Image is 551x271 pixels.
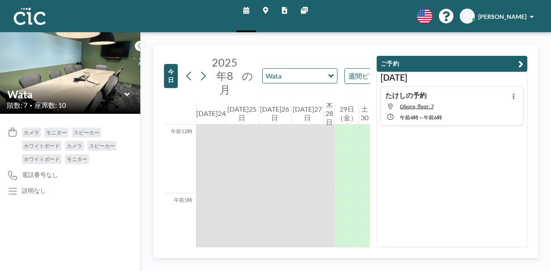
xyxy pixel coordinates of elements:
[212,56,238,96] font: 2025年8月
[345,69,419,83] div: オプションを検索
[14,8,46,25] img: 組織ロゴ
[418,114,424,121] font: ～
[385,91,427,99] font: たけしの予約
[242,69,253,82] font: の
[22,187,46,194] font: 説明なし
[196,109,226,117] font: [DATE]24
[381,72,407,82] font: [DATE]
[168,68,174,83] font: 今日
[24,156,60,162] font: ホワイトボード
[400,114,418,121] font: 午前4時
[293,105,322,122] font: [DATE]27日
[325,100,333,126] font: 木28日
[34,101,66,109] font: 座席数: 10
[89,143,115,149] font: スピーカー
[348,72,383,80] font: 週間ビュー
[381,60,399,67] font: ご予約
[30,103,32,108] font: •
[67,143,82,149] font: カメラ
[171,128,192,134] font: 午前12時
[24,129,39,136] font: カメラ
[424,114,442,121] font: 午前6時
[377,56,527,72] button: ご予約
[463,12,472,20] font: TM
[478,13,526,20] font: [PERSON_NAME]
[400,103,434,110] span: このリソースは存在しないか無効になっています。確認してください
[7,101,28,109] font: 階数: 7
[263,69,328,83] input: ワタ
[22,171,58,178] font: 電話番号なし
[337,105,357,122] font: 29日（金）
[67,156,87,162] font: モニター
[74,129,99,136] font: スピーカー
[174,197,192,203] font: 午前1時
[164,64,178,88] button: 今日
[260,105,289,122] font: [DATE]26日
[46,129,67,136] font: モニター
[227,105,257,122] font: [DATE]25日
[361,105,368,122] font: 土 30
[7,88,124,100] input: ワタ
[24,143,60,149] font: ホワイトボード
